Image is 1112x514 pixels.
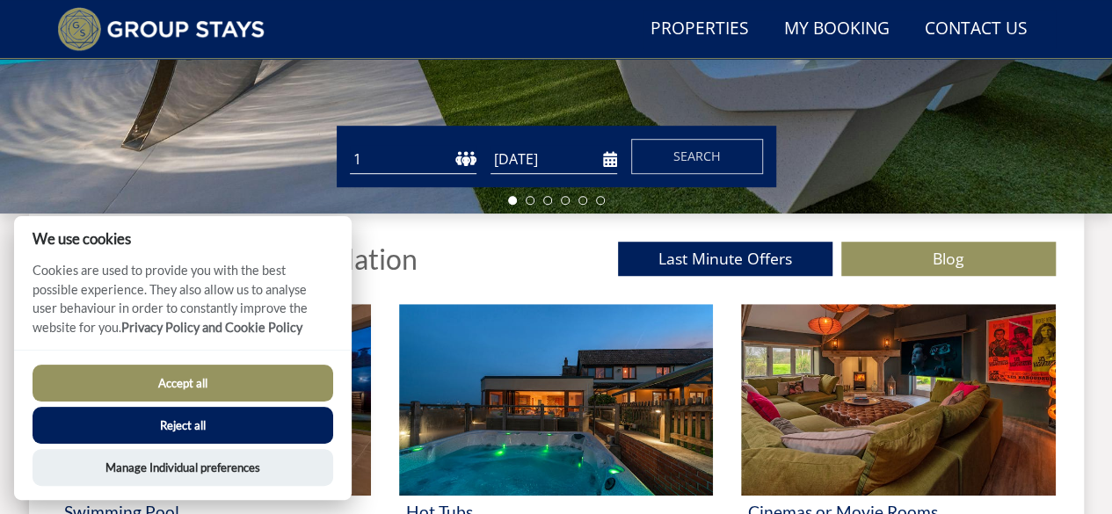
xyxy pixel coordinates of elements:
a: Blog [841,242,1056,276]
img: 'Cinemas or Movie Rooms' - Large Group Accommodation Holiday Ideas [741,304,1055,496]
img: 'Hot Tubs' - Large Group Accommodation Holiday Ideas [399,304,713,496]
a: My Booking [777,10,897,49]
a: Last Minute Offers [618,242,832,276]
button: Accept all [33,365,333,402]
p: Cookies are used to provide you with the best possible experience. They also allow us to analyse ... [14,261,352,350]
a: Properties [643,10,756,49]
button: Manage Individual preferences [33,449,333,486]
img: Group Stays [57,7,265,51]
button: Reject all [33,407,333,444]
input: Arrival Date [491,145,617,174]
a: Privacy Policy and Cookie Policy [121,320,302,335]
a: Contact Us [918,10,1035,49]
h2: We use cookies [14,230,352,247]
span: Search [673,148,721,164]
button: Search [631,139,763,174]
